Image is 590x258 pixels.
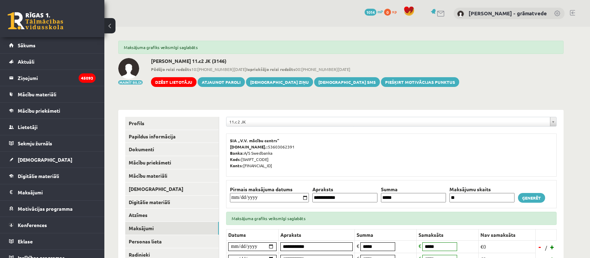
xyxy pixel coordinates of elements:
[230,144,268,150] b: [DOMAIN_NAME].:
[230,150,244,156] b: Banka:
[9,168,96,184] a: Digitālie materiāli
[18,173,59,179] span: Digitālie materiāli
[379,186,448,193] th: Summa
[228,186,311,193] th: Pirmais maksājuma datums
[9,54,96,70] a: Aktuāli
[357,243,359,249] span: €
[9,201,96,217] a: Motivācijas programma
[125,222,219,235] a: Maksājumi
[9,233,96,249] a: Eklase
[18,140,52,146] span: Sekmju žurnāls
[536,242,543,252] a: -
[9,86,96,102] a: Mācību materiāli
[226,212,557,225] div: Maksājuma grafiks veiksmīgi saglabāts
[518,193,545,203] a: Ģenerēt
[8,12,63,30] a: Rīgas 1. Tālmācības vidusskola
[125,130,219,143] a: Papildus informācija
[226,229,279,240] th: Datums
[18,107,60,114] span: Mācību priekšmeti
[79,73,96,83] i: 45093
[18,156,72,163] span: [DEMOGRAPHIC_DATA]
[18,205,73,212] span: Motivācijas programma
[151,77,197,87] a: Dzēst lietotāju
[125,156,219,169] a: Mācību priekšmeti
[230,156,241,162] b: Kods:
[314,77,380,87] a: [DEMOGRAPHIC_DATA] SMS
[279,229,355,240] th: Apraksts
[392,9,397,14] span: xp
[118,58,139,79] img: Emīls Lasis
[365,9,383,14] a: 1014 mP
[549,242,556,252] a: +
[230,137,553,169] p: 53603062391 A/S Swedbanka [SWIFT_CODE] [FINANCIAL_ID]
[9,152,96,168] a: [DEMOGRAPHIC_DATA]
[9,103,96,119] a: Mācību priekšmeti
[125,169,219,182] a: Mācību materiāli
[18,222,47,228] span: Konferences
[9,217,96,233] a: Konferences
[18,124,38,130] span: Lietotāji
[479,229,536,240] th: Nav samaksāts
[18,42,35,48] span: Sākums
[448,186,516,193] th: Maksājumu skaits
[229,117,547,126] span: 11.c2 JK
[230,138,280,143] b: SIA „V.V. mācību centrs”
[479,240,536,253] td: €0
[9,119,96,135] a: Lietotāji
[246,77,313,87] a: [DEMOGRAPHIC_DATA] ziņu
[125,117,219,130] a: Profils
[125,143,219,156] a: Dokumenti
[151,58,459,64] h2: [PERSON_NAME] 11.c2 JK (3146)
[118,41,564,54] div: Maksājuma grafiks veiksmīgi saglabāts
[246,66,295,72] b: Iepriekšējo reizi redzēts
[311,186,379,193] th: Apraksts
[18,238,33,244] span: Eklase
[151,66,459,72] span: 10:[PHONE_NUMBER][DATE] 00:[PHONE_NUMBER][DATE]
[9,70,96,86] a: Ziņojumi45093
[365,9,376,16] span: 1014
[377,9,383,14] span: mP
[418,243,421,249] span: €
[18,91,56,97] span: Mācību materiāli
[230,163,243,168] b: Konts:
[18,184,96,200] legend: Maksājumi
[9,184,96,200] a: Maksājumi
[417,229,479,240] th: Samaksāts
[457,10,464,17] img: Antra Sondore - grāmatvede
[544,244,548,251] span: /
[469,10,547,17] a: [PERSON_NAME] - grāmatvede
[9,37,96,53] a: Sākums
[355,229,417,240] th: Summa
[384,9,391,16] span: 0
[151,66,191,72] b: Pēdējo reizi redzēts
[125,209,219,221] a: Atzīmes
[125,235,219,248] a: Personas lieta
[125,183,219,195] a: [DEMOGRAPHIC_DATA]
[18,58,34,65] span: Aktuāli
[9,135,96,151] a: Sekmju žurnāls
[18,70,96,86] legend: Ziņojumi
[384,9,400,14] a: 0 xp
[198,77,245,87] a: Atjaunot paroli
[226,117,556,126] a: 11.c2 JK
[125,196,219,209] a: Digitālie materiāli
[118,80,143,84] button: Mainīt bildi
[381,77,459,87] a: Piešķirt motivācijas punktus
